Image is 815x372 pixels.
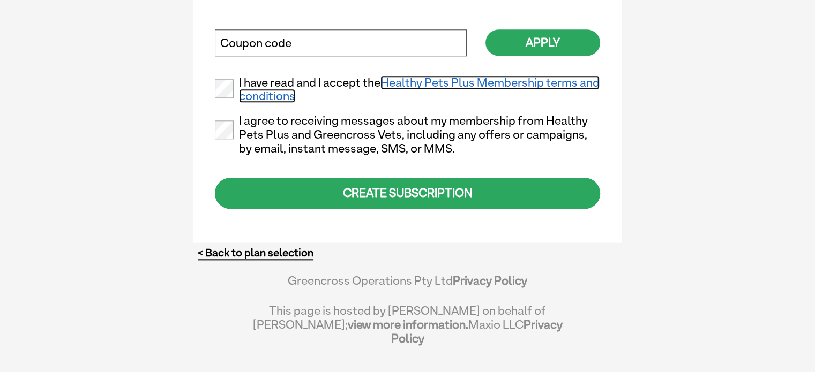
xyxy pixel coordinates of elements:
div: Greencross Operations Pty Ltd [252,274,563,298]
a: Privacy Policy [453,274,527,287]
a: < Back to plan selection [198,246,313,260]
button: Apply [485,29,600,56]
label: Coupon code [220,36,291,50]
a: view more information. [348,317,468,331]
input: I have read and I accept theHealthy Pets Plus Membership terms and conditions [215,79,234,98]
label: I agree to receiving messages about my membership from Healthy Pets Plus and Greencross Vets, inc... [215,114,600,155]
div: CREATE SUBSCRIPTION [215,178,600,208]
div: This page is hosted by [PERSON_NAME] on behalf of [PERSON_NAME]; Maxio LLC [252,298,563,345]
label: I have read and I accept the [215,76,600,104]
input: I agree to receiving messages about my membership from Healthy Pets Plus and Greencross Vets, inc... [215,120,234,139]
a: Healthy Pets Plus Membership terms and conditions [239,75,600,103]
a: Privacy Policy [391,317,563,345]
